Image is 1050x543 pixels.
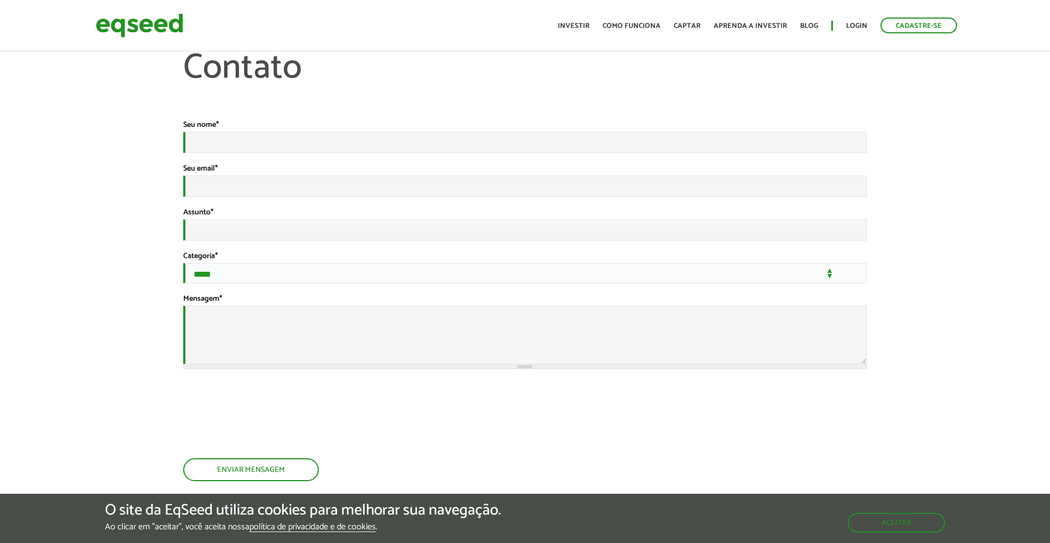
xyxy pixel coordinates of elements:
[249,523,376,532] a: política de privacidade e de cookies
[216,119,219,131] span: Este campo é obrigatório.
[674,22,701,30] a: Captar
[183,121,219,129] label: Seu nome
[183,458,319,481] button: Enviar mensagem
[96,11,183,40] img: EqSeed
[183,165,218,173] label: Seu email
[603,22,661,30] a: Como funciona
[846,22,867,30] a: Login
[215,162,218,175] span: Este campo é obrigatório.
[714,22,787,30] a: Aprenda a investir
[880,17,957,33] a: Cadastre-se
[215,250,218,262] span: Este campo é obrigatório.
[211,206,213,219] span: Este campo é obrigatório.
[105,522,501,532] p: Ao clicar em "aceitar", você aceita nossa .
[558,22,590,30] a: Investir
[183,295,222,303] label: Mensagem
[105,502,501,519] h5: O site da EqSeed utiliza cookies para melhorar sua navegação.
[800,22,818,30] a: Blog
[219,293,222,305] span: Este campo é obrigatório.
[848,513,945,533] button: Aceitar
[183,209,213,217] label: Assunto
[183,253,218,260] label: Categoria
[183,49,867,120] h1: Contato
[183,391,349,434] iframe: reCAPTCHA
